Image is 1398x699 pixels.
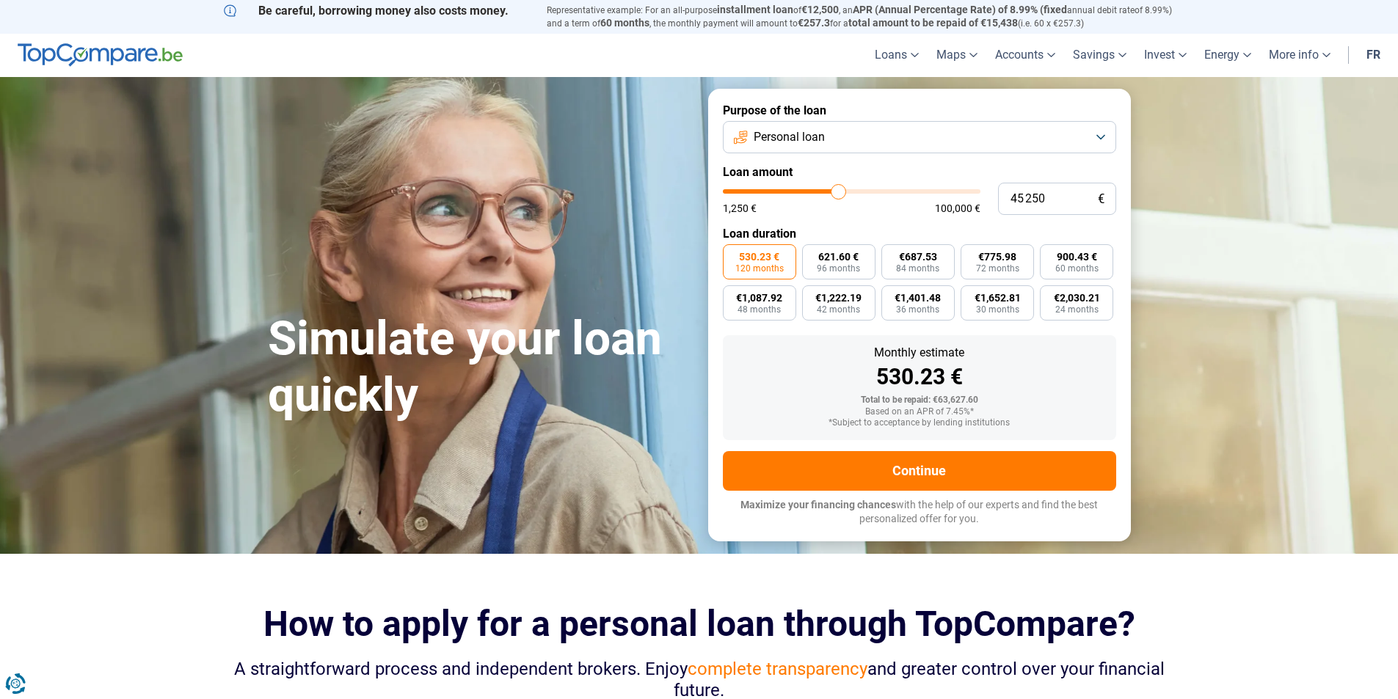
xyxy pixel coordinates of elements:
font: Savings [1073,48,1115,62]
font: 100,000 € [935,202,980,214]
a: Energy [1195,34,1260,77]
font: €687.53 [899,251,937,263]
font: fr [1366,48,1380,62]
font: (i.e. 60 x €257.3) [1018,18,1084,29]
font: 1,250 € [723,202,757,214]
font: €1,401.48 [895,292,941,304]
font: €12,500 [801,4,839,15]
button: Continue [723,451,1116,491]
font: 48 months [738,304,781,315]
font: of [793,5,801,15]
font: €1,222.19 [815,292,862,304]
font: APR (Annual Percentage Rate) of 8.99% ( [853,4,1044,15]
font: Monthly estimate [874,345,964,359]
font: Energy [1204,48,1239,62]
font: € [1098,191,1104,206]
font: 621.60 € [818,251,859,263]
font: 30 months [976,304,1019,315]
font: Maps [936,48,966,62]
font: Continue [892,463,946,478]
font: of 8.99%) and a term of [547,5,1172,29]
font: 24 months [1055,304,1099,315]
font: 60 months [1055,263,1099,274]
font: Personal loan [754,130,825,144]
font: €775.98 [978,251,1016,263]
font: Maximize your financing chances [740,499,896,510]
a: Invest [1135,34,1195,77]
font: 36 months [896,304,939,315]
font: More info [1269,48,1319,62]
a: fr [1358,34,1389,77]
font: 72 months [976,263,1019,274]
font: total amount to be repaid of €15,438 [848,17,1018,29]
img: TopCompare [18,43,183,67]
font: €1,652.81 [975,292,1021,304]
a: More info [1260,34,1339,77]
font: Total to be repaid: €63,627.60 [861,395,978,405]
font: 530.23 € [876,364,963,389]
font: for a [830,18,848,29]
font: Invest [1144,48,1175,62]
font: A straightforward process and independent brokers. Enjoy [234,659,688,679]
font: How to apply for a personal loan through TopCompare? [263,603,1135,645]
font: Purpose of the loan [723,103,826,117]
font: €1,087.92 [736,292,782,304]
font: Representative example: For an all-purpose [547,5,717,15]
font: , an [839,5,853,15]
a: Maps [928,34,986,77]
font: 530.23 € [739,251,779,263]
font: with the help of our experts and find the best personalized offer for you. [859,499,1098,525]
font: *Subject to acceptance by lending institutions [829,417,1010,428]
a: Loans [866,34,928,77]
font: fixed [1044,4,1067,15]
font: €257.3 [798,17,830,29]
font: Simulate your loan quickly [268,311,662,422]
font: installment loan [717,4,793,15]
font: Be careful, borrowing money also costs money. [258,4,509,18]
font: 60 months [600,17,649,29]
font: Loan amount [723,165,793,179]
font: 42 months [817,304,860,315]
font: 84 months [896,263,939,274]
font: 120 months [735,263,784,274]
font: Based on an APR of 7.45%* [865,406,974,417]
a: Savings [1064,34,1135,77]
font: Accounts [995,48,1044,62]
font: €2,030.21 [1054,292,1100,304]
font: Loans [875,48,907,62]
font: annual debit rate [1067,5,1135,15]
font: Loan duration [723,227,796,241]
font: 96 months [817,263,860,274]
font: complete transparency [688,659,867,679]
font: 900.43 € [1057,251,1097,263]
button: Personal loan [723,121,1116,153]
font: , the monthly payment will amount to [649,18,798,29]
a: Accounts [986,34,1064,77]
